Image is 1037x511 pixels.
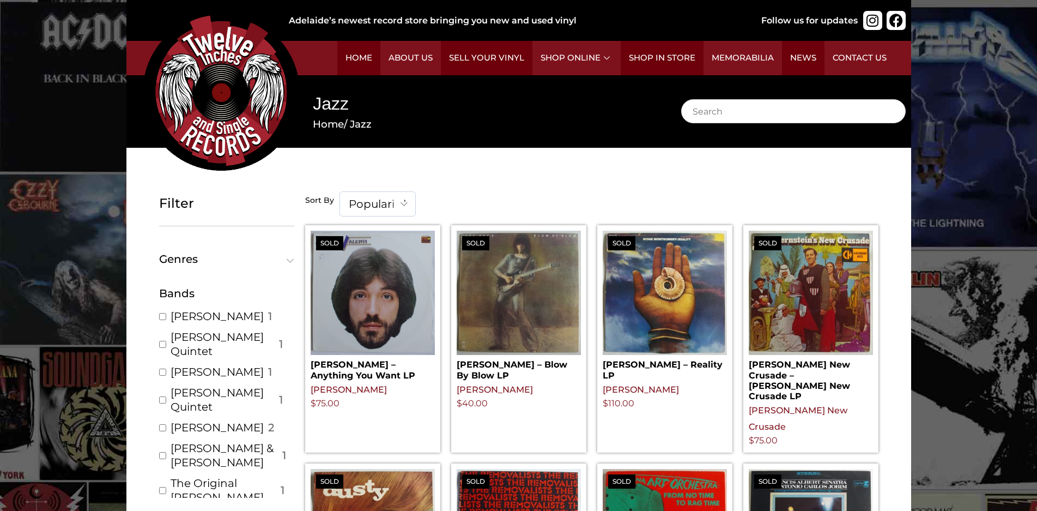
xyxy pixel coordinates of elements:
a: [PERSON_NAME] [171,420,264,435]
span: $ [749,435,754,446]
span: Sold [608,474,635,489]
span: $ [603,398,608,408]
span: Popularity [339,191,416,217]
span: Sold [462,236,489,250]
span: Sold [462,474,489,489]
a: [PERSON_NAME] Quintet [171,386,275,414]
span: 2 [268,420,274,435]
span: Sold [316,474,343,489]
a: Shop Online [532,41,621,75]
a: Home [313,118,344,130]
a: [PERSON_NAME] Quintet [171,330,275,358]
div: Bands [159,285,294,302]
a: [PERSON_NAME] & [PERSON_NAME] [171,441,278,470]
h2: [PERSON_NAME] – Reality LP [603,355,727,380]
input: Search [681,99,906,123]
img: Jeff Beck – Blow By Blow LP [457,231,581,355]
button: Genres [159,254,294,264]
h2: [PERSON_NAME] – Anything You Want LP [311,355,435,380]
a: Contact Us [824,41,895,75]
a: Sold[PERSON_NAME] – Reality LP [603,231,727,380]
span: $ [311,398,316,408]
span: Sold [754,236,781,250]
a: [PERSON_NAME] [171,365,264,379]
h5: Sort By [305,196,334,206]
h2: [PERSON_NAME] – Blow By Blow LP [457,355,581,380]
h5: Filter [159,196,294,212]
span: Genres [159,254,289,264]
span: 1 [282,448,286,462]
bdi: 40.00 [457,398,488,408]
bdi: 75.00 [749,435,778,446]
a: News [782,41,824,75]
a: Sold[PERSON_NAME] New Crusade – [PERSON_NAME] New Crusade LP [749,231,873,401]
span: 1 [281,483,284,497]
a: [PERSON_NAME] [603,384,679,395]
a: Sold[PERSON_NAME] – Blow By Blow LP [457,231,581,380]
span: 1 [279,393,283,407]
div: Adelaide’s newest record store bringing you new and used vinyl [289,14,726,27]
a: Home [337,41,380,75]
span: 1 [279,337,283,351]
a: Sold[PERSON_NAME] – Anything You Want LP [311,231,435,380]
bdi: 75.00 [311,398,339,408]
div: Follow us for updates [761,14,858,27]
img: Herb Bernstein's New Crusade – Herb Bernstein's New Crusade LP [749,231,873,355]
span: $ [457,398,462,408]
img: John Valenti – Anything You Want LP [311,231,435,355]
a: Memorabilia [704,41,782,75]
a: [PERSON_NAME] [311,384,387,395]
a: Sell Your Vinyl [441,41,532,75]
a: The Original [PERSON_NAME] [171,476,276,504]
nav: Breadcrumb [313,117,648,132]
span: Sold [316,236,343,250]
span: 1 [268,309,272,323]
h2: [PERSON_NAME] New Crusade – [PERSON_NAME] New Crusade LP [749,355,873,401]
span: Sold [608,236,635,250]
span: Sold [754,474,781,489]
span: 1 [268,365,272,379]
img: Monk Montgomery – Reality LP [603,231,727,355]
a: [PERSON_NAME] [457,384,533,395]
a: Shop in Store [621,41,704,75]
a: [PERSON_NAME] New Crusade [749,405,847,432]
a: About Us [380,41,441,75]
h1: Jazz [313,92,648,116]
bdi: 110.00 [603,398,634,408]
span: Popularity [340,192,415,216]
a: [PERSON_NAME] [171,309,264,323]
